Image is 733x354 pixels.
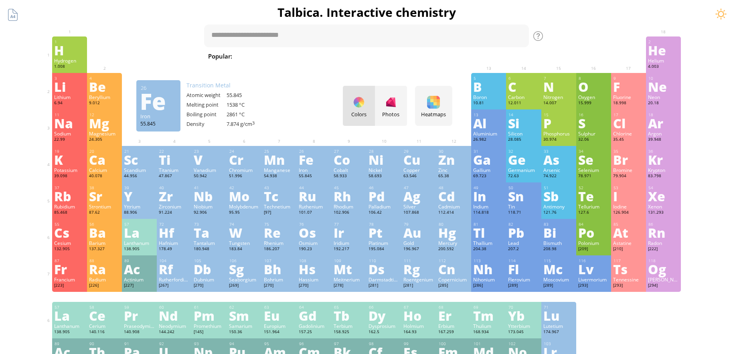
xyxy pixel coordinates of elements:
[648,117,679,129] div: Ar
[54,210,85,216] div: 85.468
[417,111,450,118] div: Heatmaps
[334,149,364,154] div: 27
[648,137,679,143] div: 39.948
[159,240,190,246] div: Hafnium
[614,222,644,227] div: 85
[124,153,155,166] div: Sc
[648,57,679,64] div: Helium
[299,173,330,180] div: 55.845
[89,222,120,227] div: 56
[89,130,120,137] div: Magnesium
[89,240,120,246] div: Barium
[438,240,469,246] div: Mercury
[140,120,176,127] div: 55.845
[473,137,504,143] div: 26.982
[508,203,539,210] div: Tin
[648,64,679,70] div: 4.003
[141,84,176,91] div: 26
[473,167,504,173] div: Gallium
[439,149,469,154] div: 30
[473,153,504,166] div: Ga
[159,185,190,190] div: 40
[299,153,330,166] div: Fe
[264,153,295,166] div: Mn
[613,80,644,93] div: F
[89,80,120,93] div: Be
[438,167,469,173] div: Zinc
[54,226,85,239] div: Cs
[186,81,267,89] div: Transition Metal
[369,190,399,202] div: Pd
[369,56,371,61] sub: 4
[89,137,120,143] div: 24.305
[648,226,679,239] div: Rn
[613,94,644,100] div: Fluorine
[403,153,434,166] div: Cu
[648,112,679,117] div: 18
[508,153,539,166] div: Ge
[543,100,574,107] div: 14.007
[194,185,225,190] div: 41
[54,100,85,107] div: 6.94
[264,226,295,239] div: Re
[299,149,330,154] div: 26
[124,210,155,216] div: 88.906
[54,173,85,180] div: 39.098
[544,149,574,154] div: 33
[89,185,120,190] div: 38
[194,149,225,154] div: 23
[89,112,120,117] div: 12
[508,173,539,180] div: 72.63
[54,64,85,70] div: 1.008
[229,149,260,154] div: 24
[508,117,539,129] div: Si
[159,173,190,180] div: 47.867
[369,153,399,166] div: Ni
[334,203,364,210] div: Rhodium
[229,173,260,180] div: 51.996
[508,112,539,117] div: 14
[648,39,679,45] div: 2
[124,185,155,190] div: 39
[543,210,574,216] div: 121.76
[648,185,679,190] div: 54
[369,226,399,239] div: Pt
[124,190,155,202] div: Y
[423,56,425,61] sub: 4
[54,203,85,210] div: Rubidium
[613,100,644,107] div: 18.998
[334,185,364,190] div: 45
[89,210,120,216] div: 87.62
[124,173,155,180] div: 44.956
[613,190,644,202] div: I
[578,240,609,246] div: Polonium
[648,203,679,210] div: Xenon
[124,222,155,227] div: 57
[159,226,190,239] div: Hf
[494,51,552,61] span: [MEDICAL_DATA]
[403,173,434,180] div: 63.546
[578,94,609,100] div: Oxygen
[54,137,85,143] div: 22.99
[473,100,504,107] div: 10.81
[54,240,85,246] div: Cesium
[358,56,360,61] sub: 2
[508,167,539,173] div: Germanium
[578,173,609,180] div: 78.971
[159,210,190,216] div: 91.224
[648,153,679,166] div: Kr
[543,190,574,202] div: Sb
[369,149,399,154] div: 28
[89,153,120,166] div: Ca
[544,185,574,190] div: 51
[508,130,539,137] div: Silicon
[54,190,85,202] div: Rb
[124,167,155,173] div: Scandium
[186,120,227,127] div: Density
[89,190,120,202] div: Sr
[648,222,679,227] div: 86
[613,173,644,180] div: 79.904
[508,185,539,190] div: 50
[89,167,120,173] div: Calcium
[614,76,644,81] div: 9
